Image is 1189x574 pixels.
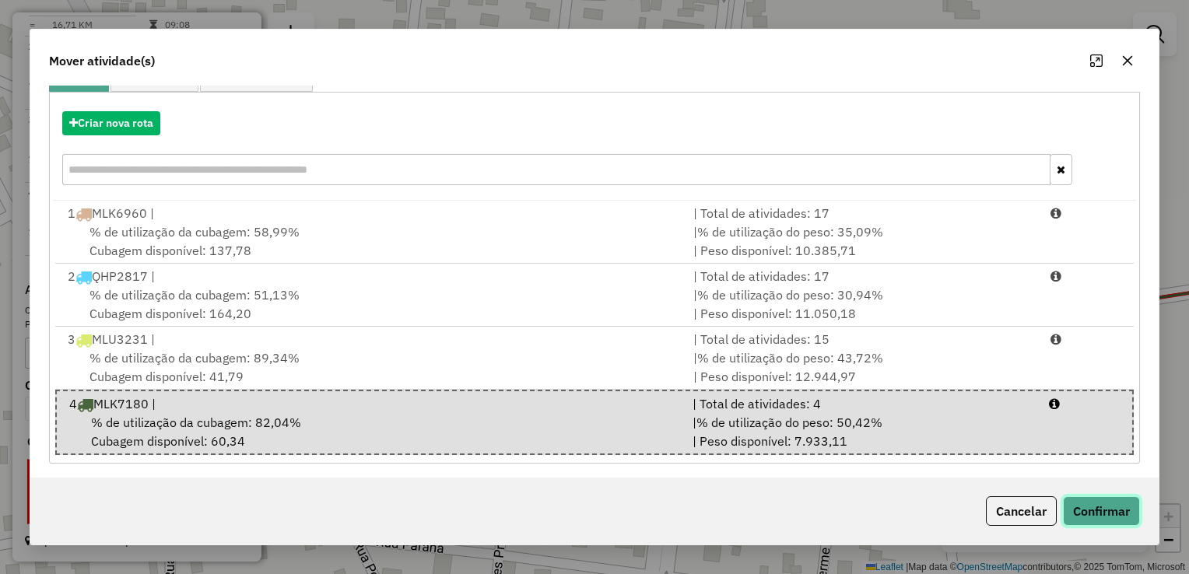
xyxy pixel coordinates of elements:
span: % de utilização da cubagem: 89,34% [89,350,300,366]
span: % de utilização da cubagem: 82,04% [91,415,301,430]
div: Cubagem disponível: 164,20 [58,285,684,323]
div: | | Peso disponível: 10.385,71 [684,222,1041,260]
div: | | Peso disponível: 7.933,11 [683,413,1040,450]
span: % de utilização do peso: 35,09% [697,224,883,240]
div: 1 MLK6960 | [58,204,684,222]
div: | | Peso disponível: 12.944,97 [684,348,1041,386]
i: Porcentagens após mover as atividades: Cubagem: 93,07% Peso: 45,65% [1050,333,1061,345]
i: Porcentagens após mover as atividades: Cubagem: 63,35% Peso: 37,86% [1050,207,1061,219]
div: Cubagem disponível: 60,34 [60,413,683,450]
span: % de utilização da cubagem: 58,99% [89,224,300,240]
button: Confirmar [1063,496,1140,526]
button: Criar nova rota [62,111,160,135]
span: % de utilização da cubagem: 51,13% [89,287,300,303]
button: Maximize [1084,48,1109,73]
i: Porcentagens após mover as atividades: Cubagem: 55,49% Peso: 33,71% [1050,270,1061,282]
div: | Total de atividades: 17 [684,267,1041,285]
span: % de utilização do peso: 50,42% [696,415,882,430]
div: Cubagem disponível: 137,78 [58,222,684,260]
div: | | Peso disponível: 11.050,18 [684,285,1041,323]
div: | Total de atividades: 4 [683,394,1040,413]
span: % de utilização do peso: 43,72% [697,350,883,366]
span: Mover atividade(s) [49,51,155,70]
div: 2 QHP2817 | [58,267,684,285]
div: | Total de atividades: 15 [684,330,1041,348]
span: % de utilização do peso: 30,94% [697,287,883,303]
i: Porcentagens após mover as atividades: Cubagem: 86,40% Peso: 53,19% [1049,397,1060,410]
div: 3 MLU3231 | [58,330,684,348]
button: Cancelar [986,496,1057,526]
div: Cubagem disponível: 41,79 [58,348,684,386]
div: | Total de atividades: 17 [684,204,1041,222]
div: 4 MLK7180 | [60,394,683,413]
